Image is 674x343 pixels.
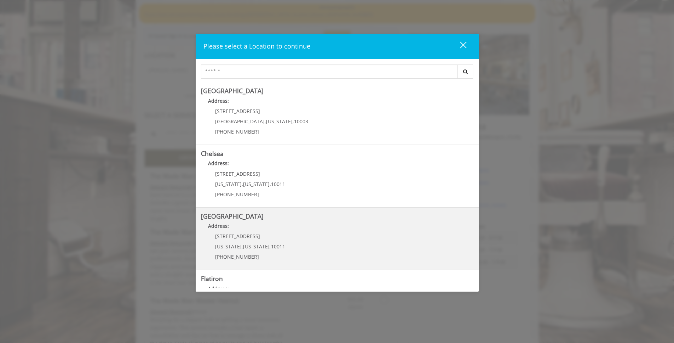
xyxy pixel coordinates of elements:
span: , [242,181,243,187]
button: close dialog [447,39,471,54]
span: , [270,243,271,250]
span: 10003 [294,118,308,125]
span: Please select a Location to continue [203,42,310,50]
span: [US_STATE] [215,181,242,187]
span: [PHONE_NUMBER] [215,128,259,135]
span: , [265,118,266,125]
input: Search Center [201,64,458,79]
span: , [293,118,294,125]
b: [GEOGRAPHIC_DATA] [201,86,264,95]
span: [US_STATE] [243,243,270,250]
i: Search button [461,69,470,74]
span: , [242,243,243,250]
div: close dialog [452,41,466,52]
b: Address: [208,285,229,292]
span: 10011 [271,243,285,250]
span: [US_STATE] [243,181,270,187]
span: [US_STATE] [215,243,242,250]
b: Flatiron [201,274,223,283]
span: [PHONE_NUMBER] [215,253,259,260]
span: [US_STATE] [266,118,293,125]
b: Address: [208,160,229,167]
span: 10011 [271,181,285,187]
span: [STREET_ADDRESS] [215,108,260,114]
b: Address: [208,97,229,104]
b: Address: [208,223,229,229]
span: , [270,181,271,187]
span: [STREET_ADDRESS] [215,170,260,177]
div: Center Select [201,64,473,82]
b: Chelsea [201,149,224,158]
b: [GEOGRAPHIC_DATA] [201,212,264,220]
span: [PHONE_NUMBER] [215,191,259,198]
span: [STREET_ADDRESS] [215,233,260,240]
span: [GEOGRAPHIC_DATA] [215,118,265,125]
